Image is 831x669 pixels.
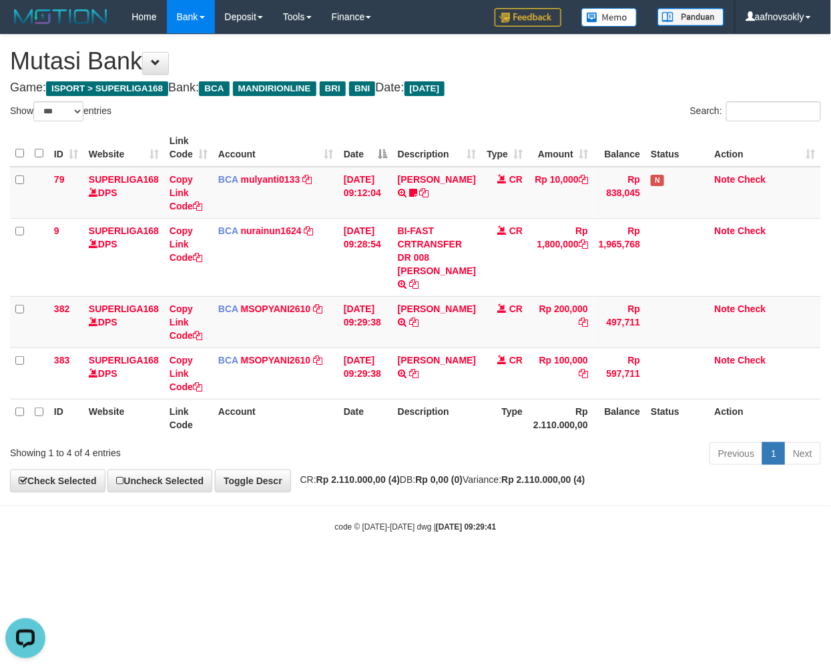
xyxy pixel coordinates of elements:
[784,442,821,465] a: Next
[509,174,523,185] span: CR
[710,399,821,437] th: Action
[316,474,400,485] strong: Rp 2.110.000,00 (4)
[715,355,736,366] a: Note
[509,225,523,236] span: CR
[481,399,528,437] th: Type
[241,174,300,185] a: mulyanti0133
[738,225,766,236] a: Check
[593,399,645,437] th: Balance
[213,129,338,167] th: Account: activate to sort column ascending
[528,348,593,399] td: Rp 100,000
[10,48,821,75] h1: Mutasi Bank
[338,218,392,296] td: [DATE] 09:28:54
[528,399,593,437] th: Rp 2.110.000,00
[726,101,821,121] input: Search:
[215,470,291,492] a: Toggle Descr
[398,355,476,366] a: [PERSON_NAME]
[213,399,338,437] th: Account
[170,174,202,211] a: Copy Link Code
[241,355,311,366] a: MSOPYANI2610
[715,225,736,236] a: Note
[593,167,645,219] td: Rp 838,045
[593,129,645,167] th: Balance
[83,218,164,296] td: DPS
[593,348,645,399] td: Rp 597,711
[710,442,763,465] a: Previous
[54,355,69,366] span: 383
[528,218,593,296] td: Rp 1,800,000
[657,8,724,26] img: panduan.png
[107,470,212,492] a: Uncheck Selected
[218,355,238,366] span: BCA
[420,187,429,198] a: Copy ANDI MUHAMAD to clipboard
[409,368,419,379] a: Copy HAFIZUL AMAR to clipboard
[593,218,645,296] td: Rp 1,965,768
[5,5,45,45] button: Open LiveChat chat widget
[415,474,463,485] strong: Rp 0,00 (0)
[528,167,593,219] td: Rp 10,000
[241,303,311,314] a: MSOPYANI2610
[710,129,821,167] th: Action: activate to sort column ascending
[10,81,821,95] h4: Game: Bank: Date:
[409,279,419,289] a: Copy BI-FAST CRTRANSFER DR 008 LIHAN LATIF to clipboard
[579,174,588,185] a: Copy Rp 10,000 to clipboard
[409,317,419,327] a: Copy YOHANES ARIF HASIH to clipboard
[715,303,736,314] a: Note
[83,129,164,167] th: Website: activate to sort column ascending
[54,174,65,185] span: 79
[89,174,159,185] a: SUPERLIGA168
[481,129,528,167] th: Type: activate to sort column ascending
[83,167,164,219] td: DPS
[218,225,238,236] span: BCA
[313,355,322,366] a: Copy MSOPYANI2610 to clipboard
[645,129,709,167] th: Status
[49,129,83,167] th: ID: activate to sort column ascending
[10,470,105,492] a: Check Selected
[690,101,821,121] label: Search:
[10,101,111,121] label: Show entries
[294,474,585,485] span: CR: DB: Variance:
[349,81,375,96] span: BNI
[164,129,213,167] th: Link Code: activate to sort column ascending
[49,399,83,437] th: ID
[338,399,392,437] th: Date
[170,303,202,341] a: Copy Link Code
[170,355,202,392] a: Copy Link Code
[338,296,392,348] td: [DATE] 09:29:38
[398,174,476,185] a: [PERSON_NAME]
[164,399,213,437] th: Link Code
[579,239,588,249] a: Copy Rp 1,800,000 to clipboard
[313,303,322,314] a: Copy MSOPYANI2610 to clipboard
[404,81,445,96] span: [DATE]
[89,303,159,314] a: SUPERLIGA168
[715,174,736,185] a: Note
[33,101,83,121] select: Showentries
[392,218,481,296] td: BI-FAST CRTRANSFER DR 008 [PERSON_NAME]
[509,303,523,314] span: CR
[338,167,392,219] td: [DATE] 09:12:04
[338,348,392,399] td: [DATE] 09:29:38
[335,522,497,532] small: code © [DATE]-[DATE] dwg |
[738,303,766,314] a: Check
[509,355,523,366] span: CR
[579,368,588,379] a: Copy Rp 100,000 to clipboard
[170,225,202,263] a: Copy Link Code
[528,296,593,348] td: Rp 200,000
[392,129,481,167] th: Description: activate to sort column ascending
[54,225,59,236] span: 9
[338,129,392,167] th: Date: activate to sort column descending
[398,303,476,314] a: [PERSON_NAME]
[581,8,637,27] img: Button%20Memo.svg
[436,522,496,532] strong: [DATE] 09:29:41
[302,174,312,185] a: Copy mulyanti0133 to clipboard
[738,355,766,366] a: Check
[10,7,111,27] img: MOTION_logo.png
[651,175,664,186] span: Has Note
[320,81,346,96] span: BRI
[645,399,709,437] th: Status
[83,399,164,437] th: Website
[10,441,336,460] div: Showing 1 to 4 of 4 entries
[241,225,302,236] a: nurainun1624
[593,296,645,348] td: Rp 497,711
[495,8,561,27] img: Feedback.jpg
